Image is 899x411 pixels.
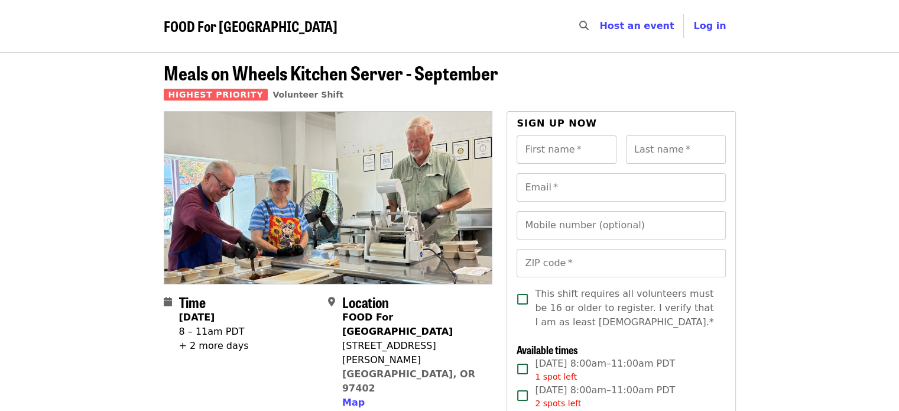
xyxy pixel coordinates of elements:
[596,12,605,40] input: Search
[626,135,726,164] input: Last name
[535,372,577,381] span: 1 spot left
[684,14,735,38] button: Log in
[164,15,337,36] span: FOOD For [GEOGRAPHIC_DATA]
[272,90,343,99] a: Volunteer Shift
[517,342,578,357] span: Available times
[535,399,581,408] span: 2 spots left
[328,296,335,308] i: map-marker-alt icon
[517,135,616,164] input: First name
[517,173,725,202] input: Email
[164,18,337,35] a: FOOD For [GEOGRAPHIC_DATA]
[517,118,597,129] span: Sign up now
[599,20,674,31] a: Host an event
[342,368,475,394] a: [GEOGRAPHIC_DATA], OR 97402
[179,312,215,323] strong: [DATE]
[535,357,675,383] span: [DATE] 8:00am–11:00am PDT
[693,20,726,31] span: Log in
[342,292,389,312] span: Location
[342,312,453,337] strong: FOOD For [GEOGRAPHIC_DATA]
[535,383,675,410] span: [DATE] 8:00am–11:00am PDT
[579,20,589,31] i: search icon
[342,397,365,408] span: Map
[179,325,249,339] div: 8 – 11am PDT
[179,292,206,312] span: Time
[164,112,492,283] img: Meals on Wheels Kitchen Server - September organized by FOOD For Lane County
[535,287,716,329] span: This shift requires all volunteers must be 16 or older to register. I verify that I am as least [...
[164,59,498,86] span: Meals on Wheels Kitchen Server - September
[517,211,725,240] input: Mobile number (optional)
[342,396,365,410] button: Map
[179,339,249,353] div: + 2 more days
[342,339,483,367] div: [STREET_ADDRESS][PERSON_NAME]
[164,89,268,101] span: Highest Priority
[164,296,172,308] i: calendar icon
[517,249,725,277] input: ZIP code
